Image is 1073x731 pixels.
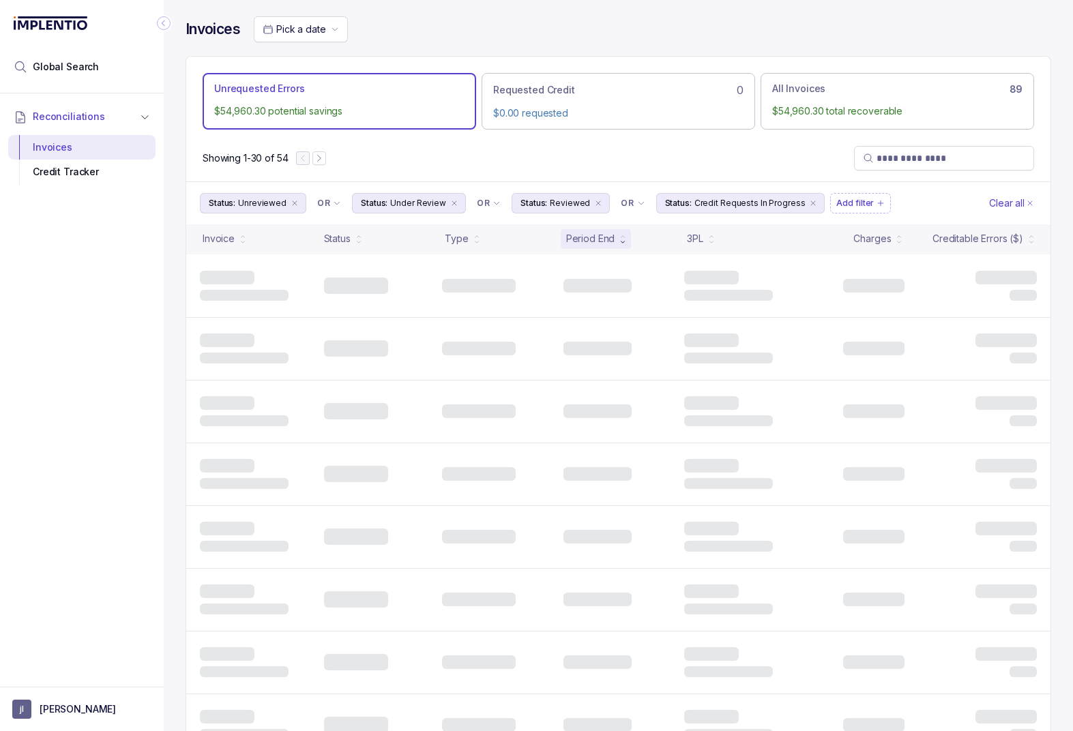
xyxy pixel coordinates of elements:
[33,110,105,123] span: Reconciliations
[550,196,590,210] p: Reviewed
[263,23,325,36] search: Date Range Picker
[493,106,744,120] p: $0.00 requested
[694,196,806,210] p: Credit Requests In Progress
[477,198,490,209] p: OR
[238,196,286,210] p: Unreviewed
[200,193,986,213] ul: Filter Group
[493,83,575,97] p: Requested Credit
[593,198,604,209] div: remove content
[312,194,347,213] button: Filter Chip Connector undefined
[830,193,891,213] button: Filter Chip Add filter
[772,82,825,95] p: All Invoices
[156,15,172,31] div: Collapse Icon
[932,232,1023,245] div: Creditable Errors ($)
[986,193,1037,213] button: Clear Filters
[621,198,634,209] p: OR
[312,151,326,165] button: Next Page
[477,198,501,209] li: Filter Chip Connector undefined
[836,196,874,210] p: Add filter
[449,198,460,209] div: remove content
[12,700,31,719] span: User initials
[8,132,156,188] div: Reconciliations
[324,232,351,245] div: Status
[1010,84,1023,95] h6: 89
[853,232,891,245] div: Charges
[493,82,744,98] div: 0
[445,232,468,245] div: Type
[772,104,1023,118] p: $54,960.30 total recoverable
[276,23,325,35] span: Pick a date
[621,198,645,209] li: Filter Chip Connector undefined
[471,194,506,213] button: Filter Chip Connector undefined
[656,193,825,213] button: Filter Chip Credit Requests In Progress
[203,151,288,165] div: Remaining page entries
[203,73,1034,129] ul: Action Tab Group
[254,16,348,42] button: Date Range Picker
[317,198,341,209] li: Filter Chip Connector undefined
[214,82,304,95] p: Unrequested Errors
[390,196,446,210] p: Under Review
[317,198,330,209] p: OR
[214,104,465,118] p: $54,960.30 potential savings
[209,196,235,210] p: Status:
[808,198,819,209] div: remove content
[203,151,288,165] p: Showing 1-30 of 54
[665,196,692,210] p: Status:
[512,193,610,213] button: Filter Chip Reviewed
[687,232,703,245] div: 3PL
[566,232,615,245] div: Period End
[203,232,235,245] div: Invoice
[19,160,145,184] div: Credit Tracker
[33,60,99,74] span: Global Search
[200,193,306,213] button: Filter Chip Unreviewed
[186,20,240,39] h4: Invoices
[40,702,116,716] p: [PERSON_NAME]
[12,700,151,719] button: User initials[PERSON_NAME]
[19,135,145,160] div: Invoices
[352,193,466,213] button: Filter Chip Under Review
[289,198,300,209] div: remove content
[8,102,156,132] button: Reconciliations
[520,196,547,210] p: Status:
[361,196,387,210] p: Status:
[989,196,1025,210] p: Clear all
[615,194,650,213] button: Filter Chip Connector undefined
